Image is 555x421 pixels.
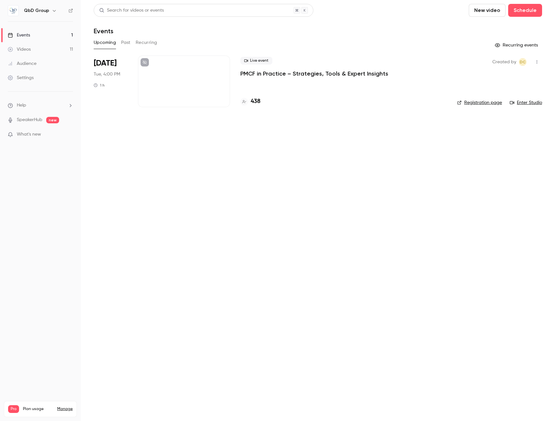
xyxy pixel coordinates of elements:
[17,131,41,138] span: What's new
[8,102,73,109] li: help-dropdown-opener
[24,7,49,14] h6: QbD Group
[99,7,164,14] div: Search for videos or events
[519,58,527,66] span: Daniel Cubero
[492,40,542,50] button: Recurring events
[57,406,73,412] a: Manage
[17,102,26,109] span: Help
[94,58,117,68] span: [DATE]
[251,97,260,106] h4: 438
[8,5,18,16] img: QbD Group
[65,132,73,138] iframe: Noticeable Trigger
[240,57,272,65] span: Live event
[94,71,120,77] span: Tue, 4:00 PM
[23,406,53,412] span: Plan usage
[8,75,34,81] div: Settings
[121,37,131,48] button: Past
[508,4,542,17] button: Schedule
[94,83,105,88] div: 1 h
[520,58,526,66] span: DC
[94,56,128,107] div: Sep 23 Tue, 4:00 PM (Europe/Madrid)
[94,37,116,48] button: Upcoming
[46,117,59,123] span: new
[17,117,42,123] a: SpeakerHub
[240,97,260,106] a: 438
[8,60,37,67] div: Audience
[240,70,388,77] a: PMCF in Practice – Strategies, Tools & Expert Insights
[469,4,506,17] button: New video
[8,405,19,413] span: Pro
[8,46,31,53] div: Videos
[492,58,516,66] span: Created by
[136,37,157,48] button: Recurring
[94,27,113,35] h1: Events
[457,99,502,106] a: Registration page
[8,32,30,38] div: Events
[510,99,542,106] a: Enter Studio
